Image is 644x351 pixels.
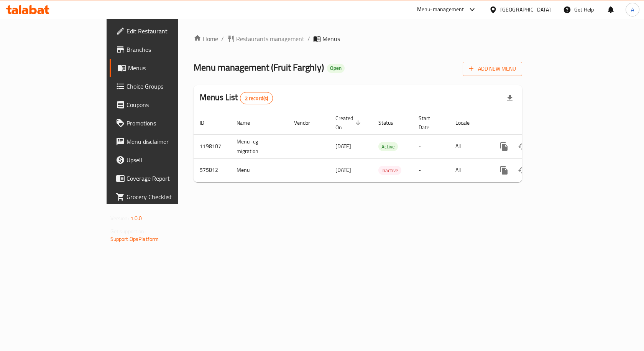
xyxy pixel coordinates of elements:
[501,89,519,107] div: Export file
[495,137,513,156] button: more
[200,118,214,127] span: ID
[127,82,208,91] span: Choice Groups
[378,166,401,175] span: Inactive
[110,40,214,59] a: Branches
[127,192,208,201] span: Grocery Checklist
[489,111,575,135] th: Actions
[127,45,208,54] span: Branches
[463,62,522,76] button: Add New Menu
[327,64,345,73] div: Open
[335,114,363,132] span: Created On
[419,114,440,132] span: Start Date
[110,114,214,132] a: Promotions
[130,213,142,223] span: 1.0.0
[230,158,288,182] td: Menu
[307,34,310,43] li: /
[500,5,551,14] div: [GEOGRAPHIC_DATA]
[127,100,208,109] span: Coupons
[127,137,208,146] span: Menu disclaimer
[200,92,273,104] h2: Menus List
[227,34,304,43] a: Restaurants management
[110,22,214,40] a: Edit Restaurant
[240,95,273,102] span: 2 record(s)
[110,226,146,236] span: Get support on:
[127,174,208,183] span: Coverage Report
[294,118,320,127] span: Vendor
[469,64,516,74] span: Add New Menu
[335,141,351,151] span: [DATE]
[449,134,489,158] td: All
[513,161,532,180] button: Change Status
[236,34,304,43] span: Restaurants management
[110,77,214,96] a: Choice Groups
[449,158,489,182] td: All
[127,119,208,128] span: Promotions
[110,188,214,206] a: Grocery Checklist
[335,165,351,175] span: [DATE]
[417,5,464,14] div: Menu-management
[412,158,449,182] td: -
[327,65,345,71] span: Open
[322,34,340,43] span: Menus
[110,234,159,244] a: Support.OpsPlatform
[128,63,208,73] span: Menus
[194,34,522,43] nav: breadcrumb
[110,59,214,77] a: Menus
[237,118,260,127] span: Name
[194,111,575,182] table: enhanced table
[110,169,214,188] a: Coverage Report
[240,92,273,104] div: Total records count
[194,59,324,76] span: Menu management ( Fruit Farghly )
[378,118,403,127] span: Status
[110,96,214,114] a: Coupons
[455,118,480,127] span: Locale
[127,155,208,165] span: Upsell
[110,151,214,169] a: Upsell
[230,134,288,158] td: Menu -cg migration
[631,5,634,14] span: A
[378,142,398,151] span: Active
[110,213,129,223] span: Version:
[412,134,449,158] td: -
[127,26,208,36] span: Edit Restaurant
[495,161,513,180] button: more
[221,34,224,43] li: /
[110,132,214,151] a: Menu disclaimer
